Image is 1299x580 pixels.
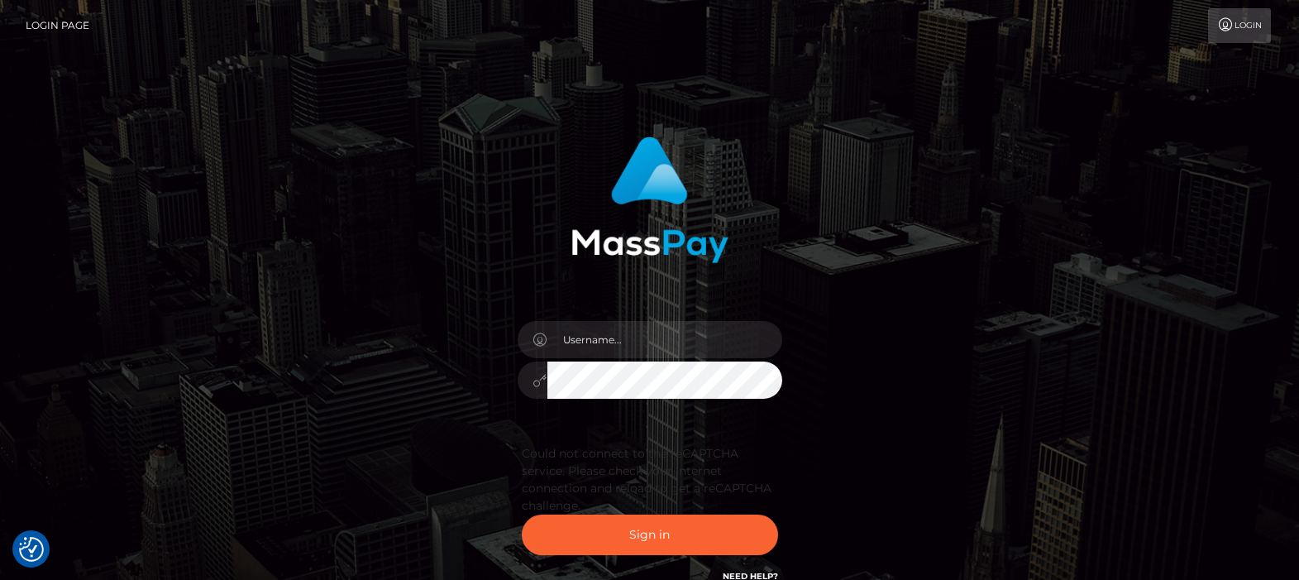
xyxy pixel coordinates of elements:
button: Sign in [522,515,778,555]
a: Login [1208,8,1271,43]
img: Revisit consent button [19,537,44,562]
img: MassPay Login [571,137,728,263]
button: Consent Preferences [19,537,44,562]
input: Username... [547,321,782,358]
a: Login Page [26,8,89,43]
div: Could not connect to the reCAPTCHA service. Please check your internet connection and reload to g... [522,445,778,515]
